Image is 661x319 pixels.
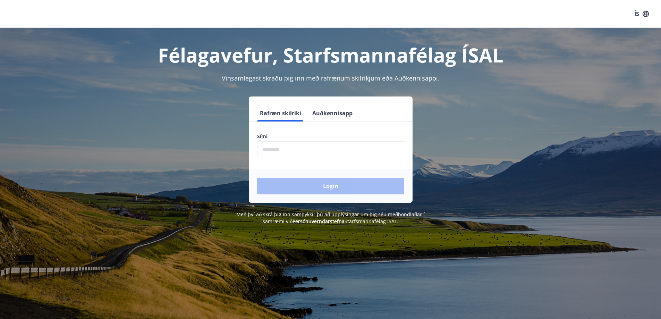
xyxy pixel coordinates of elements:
span: Með því að skrá þig inn samþykkir þú að upplýsingar um þig séu meðhöndlaðar í samræmi við Starfsm... [236,211,425,225]
button: Auðkennisapp [310,105,355,121]
button: Rafræn skilríki [257,105,304,121]
button: ÍS [630,8,653,20]
label: Sími [257,133,404,140]
h1: Félagavefur, Starfsmannafélag ÍSAL [89,42,572,68]
span: Vinsamlegast skráðu þig inn með rafrænum skilríkjum eða Auðkennisappi. [222,74,440,82]
a: Persónuverndarstefna [293,218,345,225]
